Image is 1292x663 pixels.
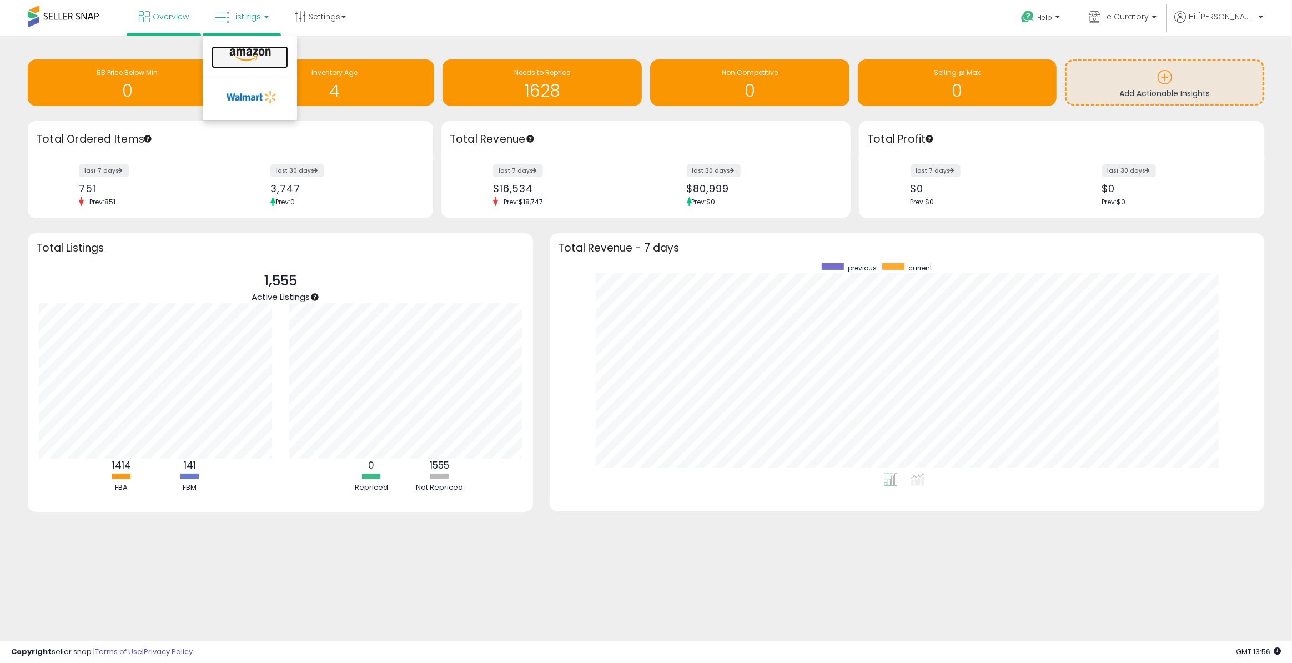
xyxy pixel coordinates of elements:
span: Prev: 851 [84,197,121,207]
label: last 30 days [270,164,324,177]
span: Listings [232,11,261,22]
span: Prev: $0 [1102,197,1126,207]
span: Prev: $18,747 [498,197,549,207]
span: current [908,263,932,273]
h1: 0 [863,82,1052,100]
span: Needs to Reprice [514,68,570,77]
span: Le Curatory [1103,11,1149,22]
h1: 0 [656,82,844,100]
a: Selling @ Max 0 [858,59,1057,106]
span: BB Price Below Min [97,68,158,77]
div: $0 [1102,183,1245,194]
div: 3,747 [270,183,413,194]
h1: 4 [241,82,429,100]
div: Tooltip anchor [310,292,320,302]
span: Prev: $0 [692,197,716,207]
a: Inventory Age 4 [235,59,435,106]
a: BB Price Below Min 0 [28,59,227,106]
span: Prev: $0 [911,197,934,207]
b: 0 [368,459,374,472]
a: Add Actionable Insights [1067,61,1263,104]
label: last 30 days [1102,164,1156,177]
i: Get Help [1020,10,1034,24]
p: 1,555 [252,270,310,292]
span: Overview [153,11,189,22]
h3: Total Ordered Items [36,132,425,147]
div: 751 [79,183,222,194]
h3: Total Revenue [450,132,842,147]
h3: Total Listings [36,244,525,252]
span: Selling @ Max [934,68,981,77]
div: $80,999 [687,183,832,194]
label: last 30 days [687,164,741,177]
div: Repriced [338,483,405,493]
b: 141 [184,459,196,472]
span: Help [1037,13,1052,22]
label: last 7 days [911,164,961,177]
h1: 1628 [448,82,636,100]
label: last 7 days [79,164,129,177]
b: 1414 [112,459,131,472]
h3: Total Profit [867,132,1256,147]
div: $16,534 [493,183,638,194]
span: Prev: 0 [275,197,295,207]
div: Not Repriced [406,483,473,493]
span: Add Actionable Insights [1119,88,1210,99]
div: FBA [88,483,155,493]
div: Tooltip anchor [525,134,535,144]
a: Hi [PERSON_NAME] [1174,11,1263,36]
label: last 7 days [493,164,543,177]
a: Non Competitive 0 [650,59,849,106]
span: Inventory Age [311,68,358,77]
span: Active Listings [252,291,310,303]
b: 1555 [430,459,449,472]
a: Needs to Reprice 1628 [443,59,642,106]
span: Non Competitive [722,68,778,77]
h3: Total Revenue - 7 days [558,244,1256,252]
h1: 0 [33,82,222,100]
div: Tooltip anchor [924,134,934,144]
span: Hi [PERSON_NAME] [1189,11,1255,22]
div: $0 [911,183,1053,194]
a: Help [1012,2,1071,36]
span: previous [848,263,877,273]
div: FBM [157,483,223,493]
div: Tooltip anchor [143,134,153,144]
